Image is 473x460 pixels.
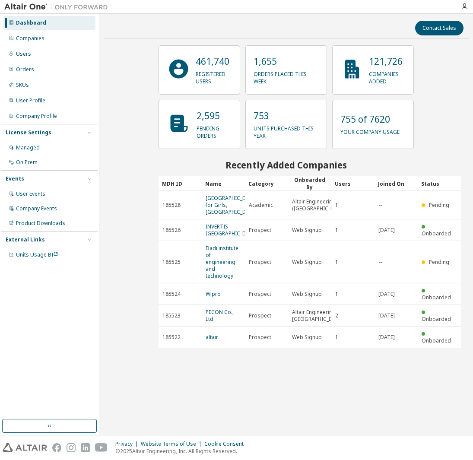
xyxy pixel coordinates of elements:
[254,122,319,140] p: units purchased this year
[162,334,181,341] span: 185522
[206,244,238,279] a: Dadi institute of engineering and technology
[196,68,232,85] p: registered users
[429,201,449,209] span: Pending
[378,202,382,209] span: --
[378,291,395,298] span: [DATE]
[81,443,90,452] img: linkedin.svg
[16,144,40,151] div: Managed
[162,259,181,266] span: 185525
[16,113,57,120] div: Company Profile
[16,220,65,227] div: Product Downloads
[16,19,46,26] div: Dashboard
[292,227,322,234] span: Web Signup
[206,194,257,216] a: [GEOGRAPHIC_DATA] for Girls, [GEOGRAPHIC_DATA]
[292,198,347,212] span: Altair Engineering ([GEOGRAPHIC_DATA])
[6,129,51,136] div: License Settings
[206,223,257,237] a: INVERTIS [GEOGRAPHIC_DATA]
[429,258,449,266] span: Pending
[249,227,271,234] span: Prospect
[422,294,451,301] span: Onboarded
[335,259,338,266] span: 1
[196,55,232,68] p: 461,740
[340,113,400,126] p: 755 of 7620
[16,35,44,42] div: Companies
[16,205,57,212] div: Company Events
[4,3,112,11] img: Altair One
[206,333,218,341] a: altair
[115,447,249,455] p: © 2025 Altair Engineering, Inc. All Rights Reserved.
[95,443,108,452] img: youtube.svg
[335,202,338,209] span: 1
[340,126,400,136] p: your company usage
[206,290,221,298] a: Wipro
[249,259,271,266] span: Prospect
[162,312,181,319] span: 185523
[16,66,34,73] div: Orders
[141,441,204,447] div: Website Terms of Use
[197,109,232,122] p: 2,595
[422,315,451,323] span: Onboarded
[16,251,58,258] span: Units Usage BI
[335,227,338,234] span: 1
[16,51,31,57] div: Users
[415,21,463,35] button: Contact Sales
[3,443,47,452] img: altair_logo.svg
[249,291,271,298] span: Prospect
[6,175,24,182] div: Events
[254,68,319,85] p: orders placed this week
[254,109,319,122] p: 753
[16,159,38,166] div: On Prem
[16,190,45,197] div: User Events
[369,68,406,85] p: companies added
[335,312,338,319] span: 2
[197,122,232,140] p: pending orders
[206,308,234,323] a: PECON Co., Ltd.
[162,227,181,234] span: 185526
[249,334,271,341] span: Prospect
[205,177,241,190] div: Name
[16,97,45,104] div: User Profile
[422,230,451,237] span: Onboarded
[378,334,395,341] span: [DATE]
[335,334,338,341] span: 1
[378,312,395,319] span: [DATE]
[204,441,249,447] div: Cookie Consent
[292,309,344,323] span: Altair Engineering [GEOGRAPHIC_DATA]
[292,259,322,266] span: Web Signup
[378,227,395,234] span: [DATE]
[292,334,322,341] span: Web Signup
[159,159,414,171] h2: Recently Added Companies
[335,177,371,190] div: Users
[162,291,181,298] span: 185524
[249,312,271,319] span: Prospect
[162,177,198,190] div: MDH ID
[52,443,61,452] img: facebook.svg
[249,202,273,209] span: Academic
[378,259,382,266] span: --
[378,177,414,190] div: Joined On
[248,177,285,190] div: Category
[6,236,45,243] div: External Links
[162,202,181,209] span: 185528
[254,55,319,68] p: 1,655
[422,337,451,344] span: Onboarded
[292,291,322,298] span: Web Signup
[369,55,406,68] p: 121,726
[115,441,141,447] div: Privacy
[292,176,328,191] div: Onboarded By
[421,177,457,190] div: Status
[67,443,76,452] img: instagram.svg
[335,291,338,298] span: 1
[16,82,29,89] div: SKUs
